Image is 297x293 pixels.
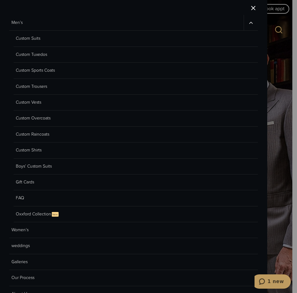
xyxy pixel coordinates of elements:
a: Custom Suits [14,31,258,47]
a: Custom Shirts [14,142,258,158]
a: weddings [9,238,258,254]
iframe: Opens a widget where you can chat to one of our agents [255,274,291,290]
a: Men’s [9,15,244,30]
a: Our Process [9,270,258,286]
a: Boys’ Custom Suits [14,159,258,174]
a: Gift Cards [14,174,258,190]
a: Women’s [9,222,258,238]
a: Oxxford CollectionNew [14,206,258,222]
a: Custom Overcoats [14,110,258,126]
button: Men’s sub menu toggle [244,15,258,30]
a: FAQ [14,190,258,206]
a: Custom Vests [14,95,258,110]
a: Custom Trousers [14,79,258,95]
a: Custom Sports Coats [14,63,258,79]
a: Custom Raincoats [14,127,258,142]
span: New [52,212,59,217]
a: Galleries [9,254,258,270]
a: Custom Tuxedos [14,47,258,63]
